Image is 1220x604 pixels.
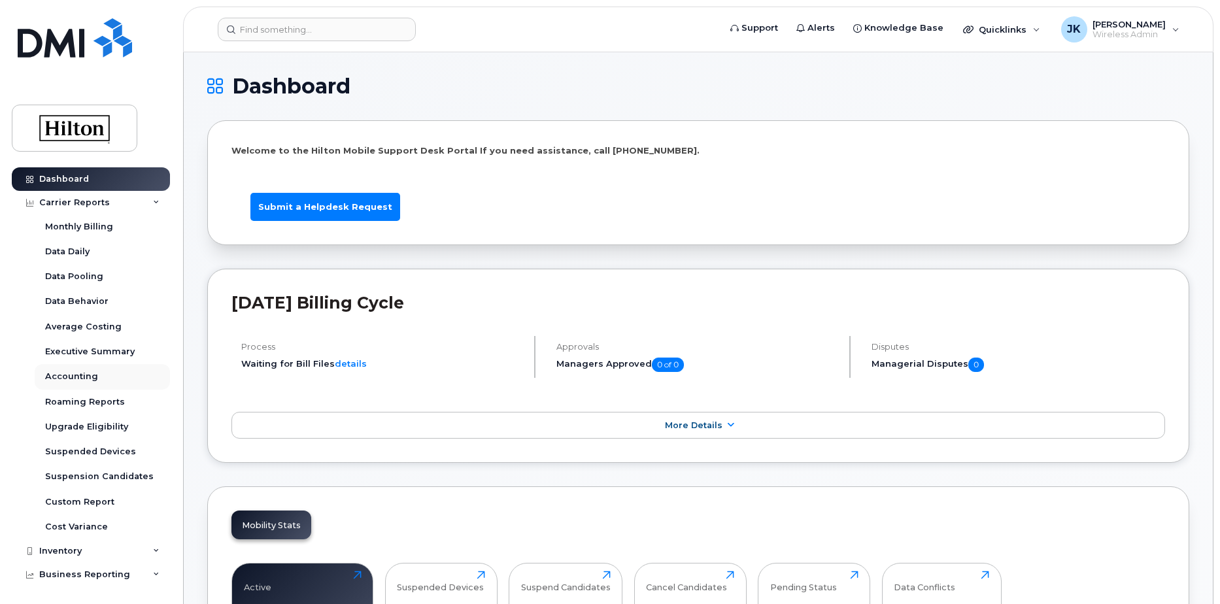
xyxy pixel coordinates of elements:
div: Suspended Devices [397,571,484,592]
p: Welcome to the Hilton Mobile Support Desk Portal If you need assistance, call [PHONE_NUMBER]. [231,144,1165,157]
span: Dashboard [232,76,350,96]
div: Active [244,571,271,592]
span: 0 [968,358,984,372]
iframe: Messenger Launcher [1163,547,1210,594]
a: details [335,358,367,369]
h5: Managerial Disputes [872,358,1165,372]
h5: Managers Approved [556,358,838,372]
li: Waiting for Bill Files [241,358,523,370]
span: More Details [665,420,722,430]
h4: Process [241,342,523,352]
div: Pending Status [770,571,837,592]
div: Cancel Candidates [646,571,727,592]
span: 0 of 0 [652,358,684,372]
h4: Approvals [556,342,838,352]
h2: [DATE] Billing Cycle [231,293,1165,312]
div: Suspend Candidates [521,571,611,592]
div: Data Conflicts [894,571,955,592]
a: Submit a Helpdesk Request [250,193,400,221]
h4: Disputes [872,342,1165,352]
